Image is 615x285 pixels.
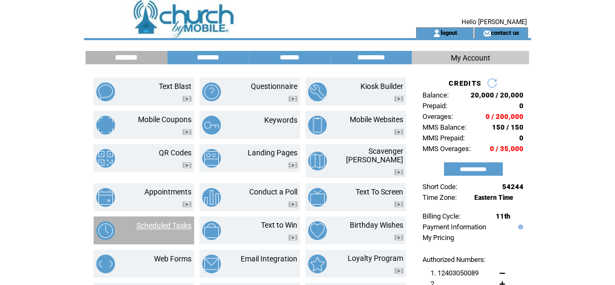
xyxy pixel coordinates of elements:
[202,82,221,101] img: questionnaire.png
[449,79,481,87] span: CREDITS
[422,145,471,153] span: MMS Overages:
[96,82,115,101] img: text-blast.png
[288,162,297,168] img: video.png
[350,115,403,124] a: Mobile Websites
[441,29,457,36] a: logout
[462,18,527,26] span: Hello [PERSON_NAME]
[483,29,491,37] img: contact_us_icon.gif
[308,254,327,273] img: loyalty-program.png
[202,116,221,134] img: keywords.png
[202,221,221,240] img: text-to-win.png
[360,82,403,91] a: Kiosk Builder
[422,102,447,110] span: Prepaid:
[422,234,454,242] a: My Pricing
[348,254,403,262] a: Loyalty Program
[288,235,297,241] img: video.png
[144,187,191,196] a: Appointments
[496,212,510,220] span: 11th
[136,221,191,230] a: Scheduled Tasks
[308,188,327,207] img: text-to-screen.png
[346,147,403,164] a: Scavenger [PERSON_NAME]
[159,148,191,157] a: QR Codes
[182,162,191,168] img: video.png
[308,82,327,101] img: kiosk-builder.png
[96,221,115,240] img: scheduled-tasks.png
[422,123,466,131] span: MMS Balance:
[486,112,524,121] span: 0 / 200,000
[492,123,524,131] span: 150 / 150
[288,96,297,102] img: video.png
[248,148,297,157] a: Landing Pages
[202,188,221,207] img: conduct-a-poll.png
[308,221,327,240] img: birthday-wishes.png
[422,183,457,191] span: Short Code:
[241,254,297,263] a: Email Integration
[394,268,403,274] img: video.png
[249,187,297,196] a: Conduct a Poll
[394,235,403,241] img: video.png
[288,201,297,207] img: video.png
[202,149,221,168] img: landing-pages.png
[96,188,115,207] img: appointments.png
[422,223,486,231] a: Payment Information
[394,96,403,102] img: video.png
[159,82,191,91] a: Text Blast
[138,115,191,124] a: Mobile Coupons
[451,54,490,62] span: My Account
[471,91,524,99] span: 20,000 / 20,000
[182,129,191,135] img: video.png
[433,29,441,37] img: account_icon.gif
[182,96,191,102] img: video.png
[422,212,460,220] span: Billing Cycle:
[519,134,524,142] span: 0
[308,116,327,134] img: mobile-websites.png
[394,129,403,135] img: video.png
[422,193,457,201] span: Time Zone:
[261,221,297,229] a: Text to Win
[154,254,191,263] a: Web Forms
[96,149,115,168] img: qr-codes.png
[519,102,524,110] span: 0
[422,256,486,264] span: Authorized Numbers:
[308,152,327,170] img: scavenger-hunt.png
[422,134,465,142] span: MMS Prepaid:
[502,183,524,191] span: 54244
[490,145,524,153] span: 0 / 35,000
[356,187,403,196] a: Text To Screen
[264,116,297,124] a: Keywords
[96,116,115,134] img: mobile-coupons.png
[422,112,453,121] span: Overages:
[491,29,519,36] a: contact us
[516,224,523,229] img: help.gif
[350,221,403,229] a: Birthday Wishes
[430,269,479,277] span: 1. 12403050089
[394,201,403,207] img: video.png
[96,254,115,273] img: web-forms.png
[474,194,513,201] span: Eastern Time
[202,254,221,273] img: email-integration.png
[182,201,191,207] img: video.png
[251,82,297,91] a: Questionnaire
[422,91,449,99] span: Balance:
[394,169,403,175] img: video.png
